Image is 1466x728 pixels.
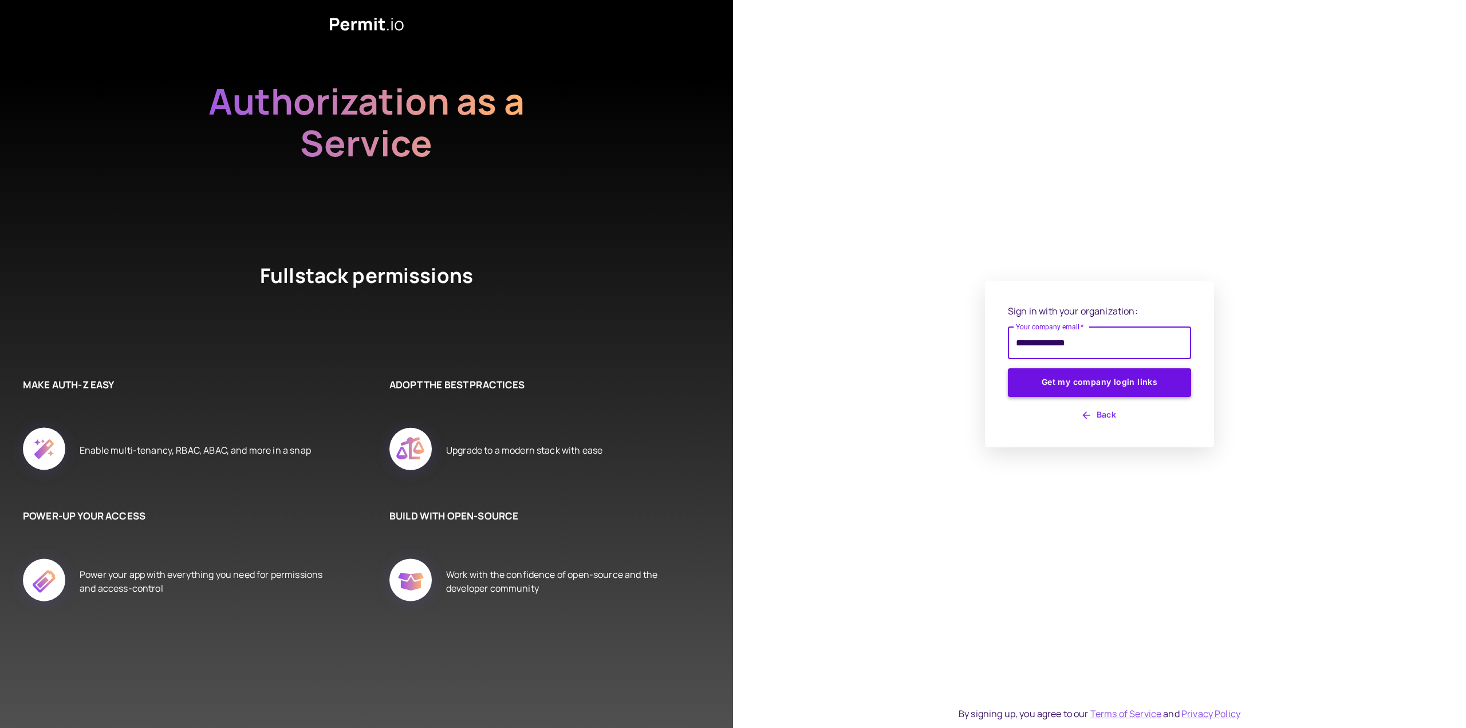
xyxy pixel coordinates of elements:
[1008,304,1191,318] p: Sign in with your organization:
[23,509,332,524] h6: POWER-UP YOUR ACCESS
[80,546,332,617] div: Power your app with everything you need for permissions and access-control
[446,415,602,486] div: Upgrade to a modern stack with ease
[1016,322,1084,332] label: Your company email
[446,546,699,617] div: Work with the confidence of open-source and the developer community
[1008,368,1191,397] button: Get my company login links
[218,262,515,332] h4: Fullstack permissions
[80,415,311,486] div: Enable multi-tenancy, RBAC, ABAC, and more in a snap
[172,80,561,206] h2: Authorization as a Service
[389,509,699,524] h6: BUILD WITH OPEN-SOURCE
[959,707,1240,721] div: By signing up, you agree to our and
[1090,707,1161,720] a: Terms of Service
[1008,406,1191,424] button: Back
[1181,707,1240,720] a: Privacy Policy
[389,377,699,392] h6: ADOPT THE BEST PRACTICES
[23,377,332,392] h6: MAKE AUTH-Z EASY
